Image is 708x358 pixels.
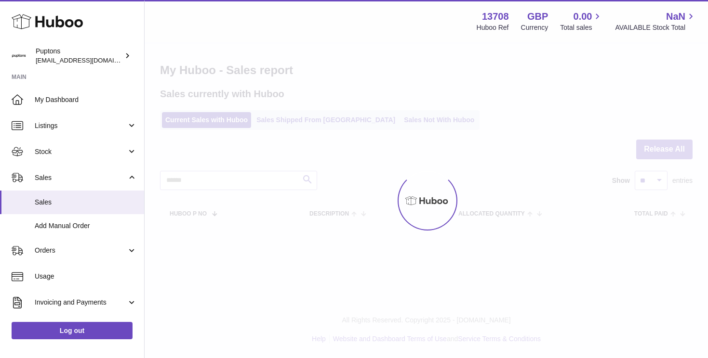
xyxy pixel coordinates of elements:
span: Add Manual Order [35,221,137,230]
span: Sales [35,173,127,182]
a: 0.00 Total sales [560,10,603,32]
span: Orders [35,246,127,255]
span: Usage [35,272,137,281]
span: 0.00 [574,10,592,23]
span: Listings [35,121,127,130]
span: NaN [666,10,685,23]
span: Total sales [560,23,603,32]
span: Sales [35,198,137,207]
a: Log out [12,322,133,339]
span: My Dashboard [35,95,137,104]
strong: GBP [527,10,548,23]
a: NaN AVAILABLE Stock Total [615,10,696,32]
strong: 13708 [482,10,509,23]
div: Currency [521,23,548,32]
span: Invoicing and Payments [35,298,127,307]
span: Stock [35,147,127,156]
span: [EMAIL_ADDRESS][DOMAIN_NAME] [36,56,142,64]
img: hello@puptons.com [12,49,26,63]
div: Huboo Ref [477,23,509,32]
div: Puptons [36,47,122,65]
span: AVAILABLE Stock Total [615,23,696,32]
